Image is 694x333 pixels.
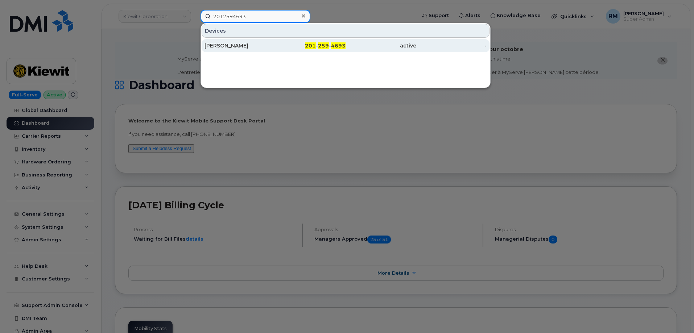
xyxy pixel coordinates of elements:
a: [PERSON_NAME]201-259-4693active- [202,39,489,52]
div: active [346,42,416,49]
div: Devices [202,24,489,38]
span: 201 [305,42,316,49]
div: - [416,42,487,49]
iframe: Messenger Launcher [662,301,689,328]
div: - - [275,42,346,49]
span: 4693 [331,42,346,49]
div: [PERSON_NAME] [205,42,275,49]
span: 259 [318,42,329,49]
